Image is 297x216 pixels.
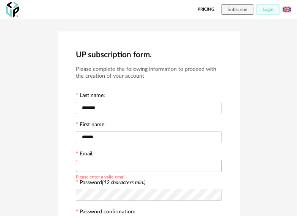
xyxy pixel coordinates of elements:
h2: UP subscription form. [76,50,222,60]
button: Login [256,4,280,15]
label: Password confirmation: [76,209,135,216]
img: OXP [6,2,19,17]
label: Last name: [76,93,105,100]
span: Login [262,7,273,12]
div: Please enter a valid email [76,173,126,179]
h3: Please complete the following information to proceed with the creation of your account [76,66,222,80]
span: Subscribe [228,7,247,12]
button: Subscribe [222,4,253,15]
label: First name: [76,122,106,129]
label: Email: [76,151,94,158]
img: us [283,5,291,14]
label: Password [80,180,146,185]
a: Pricing [198,4,214,15]
i: (12 characters min.) [102,180,146,185]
